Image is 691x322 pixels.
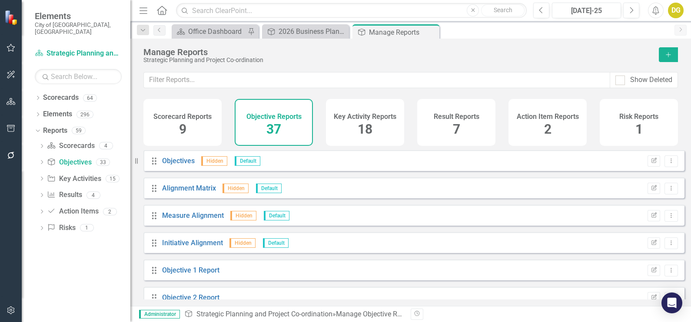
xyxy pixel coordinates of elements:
[47,174,101,184] a: Key Activities
[246,113,302,121] h4: Objective Reports
[544,122,551,137] span: 2
[72,127,86,135] div: 59
[153,113,212,121] h4: Scorecard Reports
[43,109,72,119] a: Elements
[35,21,122,36] small: City of [GEOGRAPHIC_DATA], [GEOGRAPHIC_DATA]
[43,126,67,136] a: Reports
[47,158,91,168] a: Objectives
[453,122,460,137] span: 7
[434,113,479,121] h4: Result Reports
[103,208,117,215] div: 2
[256,184,282,193] span: Default
[162,239,223,247] a: Initiative Alignment
[494,7,512,13] span: Search
[162,293,219,302] a: Objective 2 Report
[99,142,113,150] div: 4
[223,184,249,193] span: Hidden
[80,224,94,232] div: 1
[143,72,610,88] input: Filter Reports...
[188,26,246,37] div: Office Dashboard
[263,238,289,248] span: Default
[230,211,256,220] span: Hidden
[668,3,684,18] button: DG
[162,211,224,220] a: Measure Alignment
[76,111,93,118] div: 296
[264,26,347,37] a: 2026 Business Plan [Objective #2]: Build organizational capacity and capability through targeted ...
[369,27,437,38] div: Manage Reports
[83,94,97,102] div: 64
[174,26,246,37] a: Office Dashboard
[35,49,122,59] a: Strategic Planning and Project Co-ordination
[555,6,618,16] div: [DATE]-25
[35,11,122,21] span: Elements
[47,207,98,217] a: Action Items
[139,310,180,319] span: Administrator
[334,113,396,121] h4: Key Activity Reports
[179,122,186,137] span: 9
[86,191,100,199] div: 4
[635,122,643,137] span: 1
[162,184,216,192] a: Alignment Matrix
[96,158,110,166] div: 33
[229,238,256,248] span: Hidden
[35,69,122,84] input: Search Below...
[279,26,347,37] div: 2026 Business Plan [Objective #2]: Build organizational capacity and capability through targeted ...
[266,122,281,137] span: 37
[481,4,525,16] button: Search
[184,309,404,319] div: » Manage Objective Reports
[106,175,120,182] div: 15
[201,156,227,166] span: Hidden
[517,113,579,121] h4: Action Item Reports
[358,122,372,137] span: 18
[162,157,195,165] a: Objectives
[176,3,527,18] input: Search ClearPoint...
[162,266,219,274] a: Objective 1 Report
[552,3,621,18] button: [DATE]-25
[43,93,79,103] a: Scorecards
[47,141,94,151] a: Scorecards
[196,310,332,318] a: Strategic Planning and Project Co-ordination
[143,57,650,63] div: Strategic Planning and Project Co-ordination
[4,10,20,25] img: ClearPoint Strategy
[630,75,672,85] div: Show Deleted
[661,292,682,313] div: Open Intercom Messenger
[264,211,289,220] span: Default
[235,156,260,166] span: Default
[619,113,658,121] h4: Risk Reports
[143,47,650,57] div: Manage Reports
[47,223,75,233] a: Risks
[47,190,82,200] a: Results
